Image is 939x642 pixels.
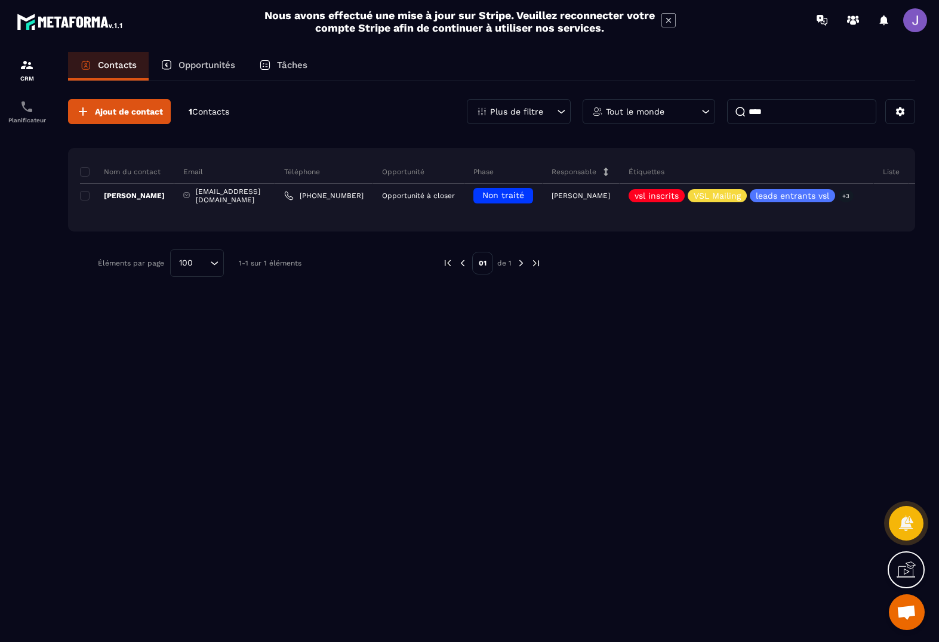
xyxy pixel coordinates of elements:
[20,58,34,72] img: formation
[98,259,164,267] p: Éléments par page
[629,167,664,177] p: Étiquettes
[239,259,301,267] p: 1-1 sur 1 éléments
[606,107,664,116] p: Tout le monde
[883,167,900,177] p: Liste
[694,192,741,200] p: VSL Mailing
[284,167,320,177] p: Téléphone
[80,191,165,200] p: [PERSON_NAME]
[284,191,364,200] a: [PHONE_NUMBER]
[277,60,307,70] p: Tâches
[3,117,51,124] p: Planificateur
[183,167,203,177] p: Email
[382,192,455,200] p: Opportunité à closer
[98,60,137,70] p: Contacts
[457,258,468,268] img: prev
[473,167,494,177] p: Phase
[516,258,527,268] img: next
[490,107,543,116] p: Plus de filtre
[247,52,319,81] a: Tâches
[149,52,247,81] a: Opportunités
[3,75,51,82] p: CRM
[635,192,679,200] p: vsl inscrits
[756,192,829,200] p: leads entrants vsl
[95,106,163,118] span: Ajout de contact
[3,91,51,132] a: schedulerschedulerPlanificateur
[175,257,197,270] span: 100
[17,11,124,32] img: logo
[68,52,149,81] a: Contacts
[382,167,424,177] p: Opportunité
[531,258,541,268] img: next
[552,167,596,177] p: Responsable
[178,60,235,70] p: Opportunités
[482,190,524,200] span: Non traité
[552,192,610,200] p: [PERSON_NAME]
[838,190,854,202] p: +3
[170,249,224,277] div: Search for option
[68,99,171,124] button: Ajout de contact
[889,594,925,630] div: Ouvrir le chat
[442,258,453,268] img: prev
[472,252,493,274] p: 01
[264,9,655,34] h2: Nous avons effectué une mise à jour sur Stripe. Veuillez reconnecter votre compte Stripe afin de ...
[497,258,512,268] p: de 1
[3,49,51,91] a: formationformationCRM
[80,167,161,177] p: Nom du contact
[20,100,34,114] img: scheduler
[189,106,229,118] p: 1
[197,257,207,270] input: Search for option
[192,107,229,116] span: Contacts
